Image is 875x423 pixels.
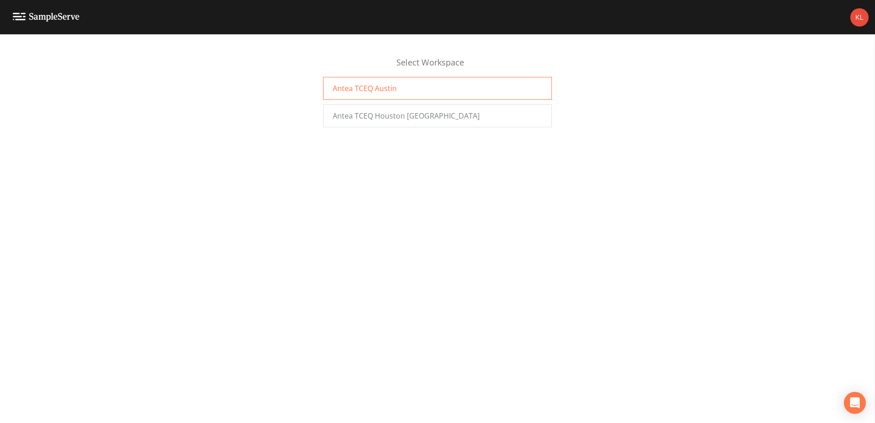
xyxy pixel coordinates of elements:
a: Antea TCEQ Austin [323,77,552,100]
img: 9c4450d90d3b8045b2e5fa62e4f92659 [850,8,869,27]
img: logo [13,13,80,22]
span: Antea TCEQ Houston [GEOGRAPHIC_DATA] [333,110,480,121]
a: Antea TCEQ Houston [GEOGRAPHIC_DATA] [323,104,552,127]
div: Open Intercom Messenger [844,392,866,414]
div: Select Workspace [323,56,552,77]
span: Antea TCEQ Austin [333,83,397,94]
